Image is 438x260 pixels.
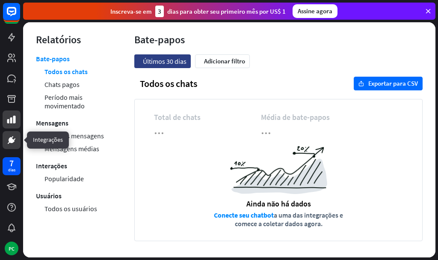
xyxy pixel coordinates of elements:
button: Abra o widget de bate-papo do LiveChat [7,3,33,29]
font: Relatórios [36,33,81,46]
font: Total de chats [154,112,201,122]
font: a uma das integrações e comece a coletar dados agora. [235,211,343,228]
font: Exportar para CSV [368,79,418,87]
a: Todas as mensagens [44,129,104,142]
font: Todos os usuários [44,204,97,213]
font: Período mais movimentado [44,93,85,110]
a: Usuários [36,189,62,202]
a: Chats pagos [44,78,80,91]
a: Todos os usuários [44,202,97,215]
a: Mensagens médias [44,142,99,155]
a: Bate-papos [36,54,70,65]
font: ... [261,122,271,137]
font: Mensagens médias [44,144,99,153]
font: Todos os chats [44,67,88,76]
a: Conecte seu chatbot [214,211,274,219]
font: ... [154,122,164,137]
font: Últimos 30 dias [143,57,186,66]
font: Adicionar filtro [204,57,245,65]
font: 7 [9,158,14,168]
a: Interações [36,159,67,172]
font: dias [8,167,15,173]
font: Interações [36,161,67,170]
font: Bate-papos [134,33,185,46]
font: PC [9,245,15,252]
font: dias para obter seu primeiro mês por US$ 1 [167,7,286,15]
button: maisAdicionar filtro [195,54,250,68]
font: Assine agora [298,7,332,15]
a: Período mais movimentado [44,91,109,112]
font: exportar [358,81,364,87]
font: Bate-papos [36,54,70,63]
a: Popularidade [44,172,84,185]
font: Todos os chats [140,78,197,90]
font: Usuários [36,191,62,200]
font: Chats pagos [44,80,80,89]
font: Popularidade [44,174,84,183]
font: 3 [158,7,161,15]
img: a6954988516a0971c967.png [230,146,327,194]
font: Mensagens [36,119,68,127]
a: Todos os chats [44,65,88,78]
font: Inscreva-se em [110,7,152,15]
font: Ainda não há dados [246,199,311,209]
font: Média de bate-papos [261,112,330,122]
button: exportarExportar para CSV [354,77,423,90]
font: Todas as mensagens [44,131,104,140]
a: Mensagens [36,117,68,129]
a: 7 dias [3,157,21,175]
